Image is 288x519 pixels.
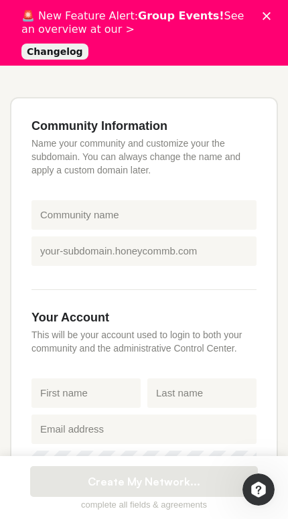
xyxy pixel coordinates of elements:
input: Email address [31,415,257,444]
iframe: Intercom live chat [242,473,275,506]
div: 🚨 New Feature Alert: See an overview at our > [21,9,245,36]
span: Create My Network... [44,475,244,488]
input: Community name [31,200,257,230]
b: Group Events! [138,9,224,22]
h3: Your Account [31,310,257,325]
div: complete all fields & agreements [30,500,258,509]
input: Last name [147,378,257,408]
a: Changelog [21,44,88,60]
p: This will be your account used to login to both your community and the administrative Control Cen... [31,328,257,355]
input: First name [31,378,141,408]
p: Name your community and customize your the subdomain. You can always change the name and apply a ... [31,137,257,177]
input: your-subdomain.honeycommb.com [31,236,257,266]
div: Close [263,12,276,20]
h3: Community Information [31,119,257,133]
button: Create My Network... [30,466,258,497]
